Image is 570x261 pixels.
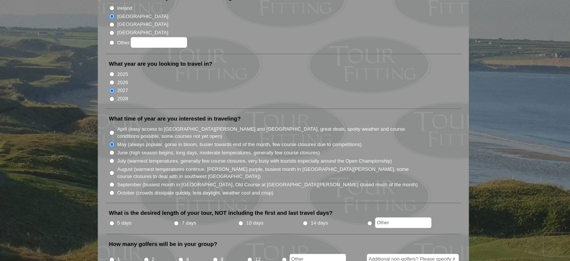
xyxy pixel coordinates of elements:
[117,157,392,165] label: July (warmest temperatures, generally few course closures, very busy with tourists especially aro...
[109,209,333,217] label: What is the desired length of your tour, NOT including the first and last travel days?
[117,37,187,48] label: Other:
[182,219,196,227] label: 7 days
[117,71,128,78] label: 2025
[311,219,328,227] label: 14 days
[117,87,128,94] label: 2027
[117,13,168,20] label: [GEOGRAPHIC_DATA]
[117,141,362,148] label: May (always popular, gorse in bloom, busier towards end of the month, few course closures due to ...
[117,125,419,140] label: April (easy access to [GEOGRAPHIC_DATA][PERSON_NAME] and [GEOGRAPHIC_DATA], great deals, spotty w...
[109,240,217,248] label: How many golfers will be in your group?
[246,219,263,227] label: 10 days
[117,21,168,28] label: [GEOGRAPHIC_DATA]
[117,189,274,197] label: October (crowds dissipate quickly, less daylight, weather cool and crisp)
[117,95,128,103] label: 2028
[117,29,168,36] label: [GEOGRAPHIC_DATA]
[117,149,320,157] label: June (high season begins, long days, moderate temperatures, generally few course closures)
[117,5,132,12] label: Ireland
[117,181,418,189] label: September (busiest month in [GEOGRAPHIC_DATA], Old Course at [GEOGRAPHIC_DATA][PERSON_NAME] close...
[109,60,212,68] label: What year are you looking to travel in?
[375,217,431,228] input: Other
[117,166,419,180] label: August (warmest temperatures continue, [PERSON_NAME] purple, busiest month in [GEOGRAPHIC_DATA][P...
[109,115,241,122] label: What time of year are you interested in traveling?
[131,37,187,48] input: Other:
[117,79,128,86] label: 2026
[117,219,132,227] label: 5 days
